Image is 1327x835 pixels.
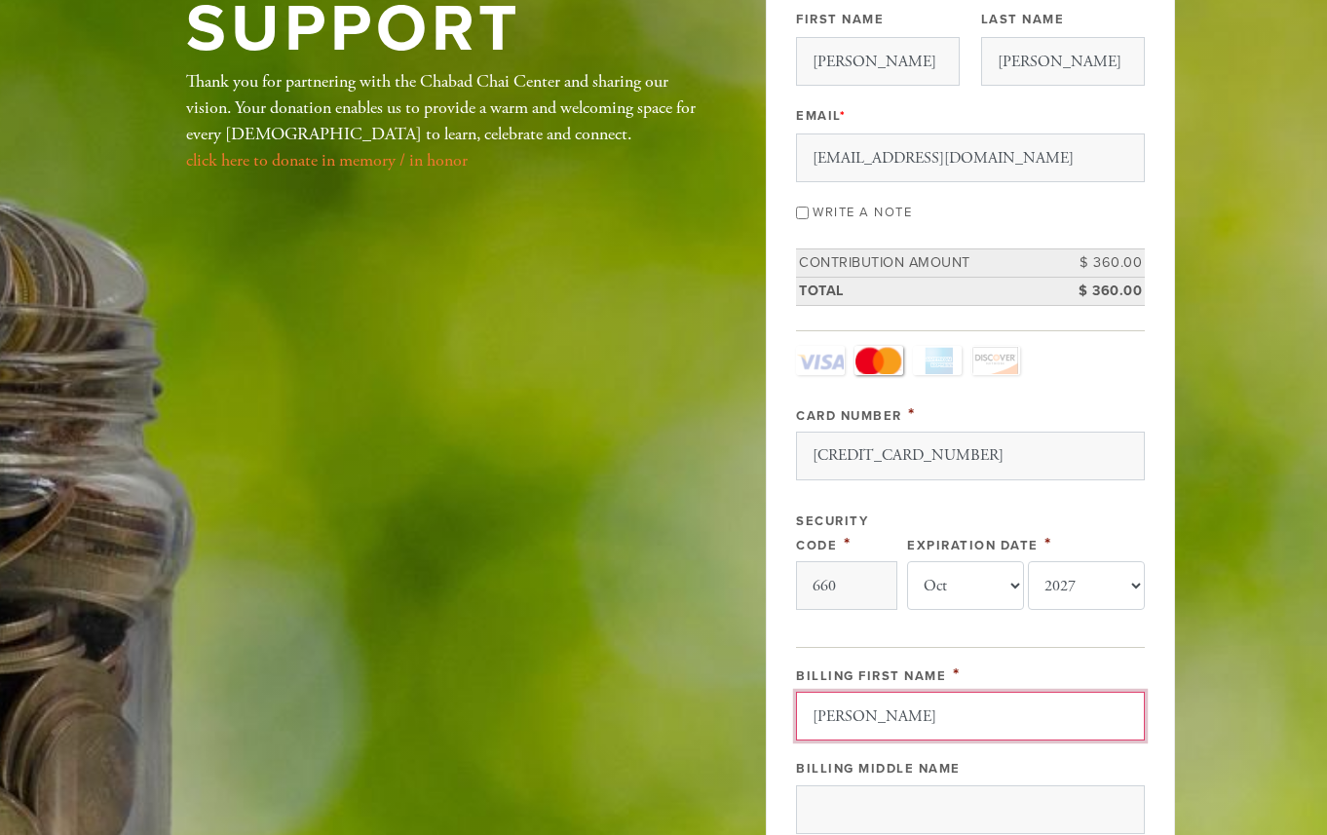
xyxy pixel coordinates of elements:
[971,346,1020,375] a: Discover
[1044,533,1052,554] span: This field is required.
[796,277,1057,305] td: Total
[844,533,852,554] span: This field is required.
[953,664,961,685] span: This field is required.
[796,249,1057,278] td: Contribution Amount
[796,11,884,28] label: First Name
[796,513,868,553] label: Security Code
[907,561,1024,610] select: Expiration Date month
[186,149,468,171] a: click here to donate in memory / in honor
[908,403,916,425] span: This field is required.
[981,11,1065,28] label: Last Name
[796,107,846,125] label: Email
[1028,561,1145,610] select: Expiration Date year
[913,346,962,375] a: Amex
[796,761,961,777] label: Billing Middle Name
[1057,277,1145,305] td: $ 360.00
[1057,249,1145,278] td: $ 360.00
[796,346,845,375] a: Visa
[796,668,946,684] label: Billing First Name
[854,346,903,375] a: MasterCard
[796,408,902,424] label: Card Number
[907,538,1039,553] label: Expiration Date
[813,205,912,220] label: Write a note
[840,108,847,124] span: This field is required.
[186,68,702,173] div: Thank you for partnering with the Chabad Chai Center and sharing our vision. Your donation enable...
